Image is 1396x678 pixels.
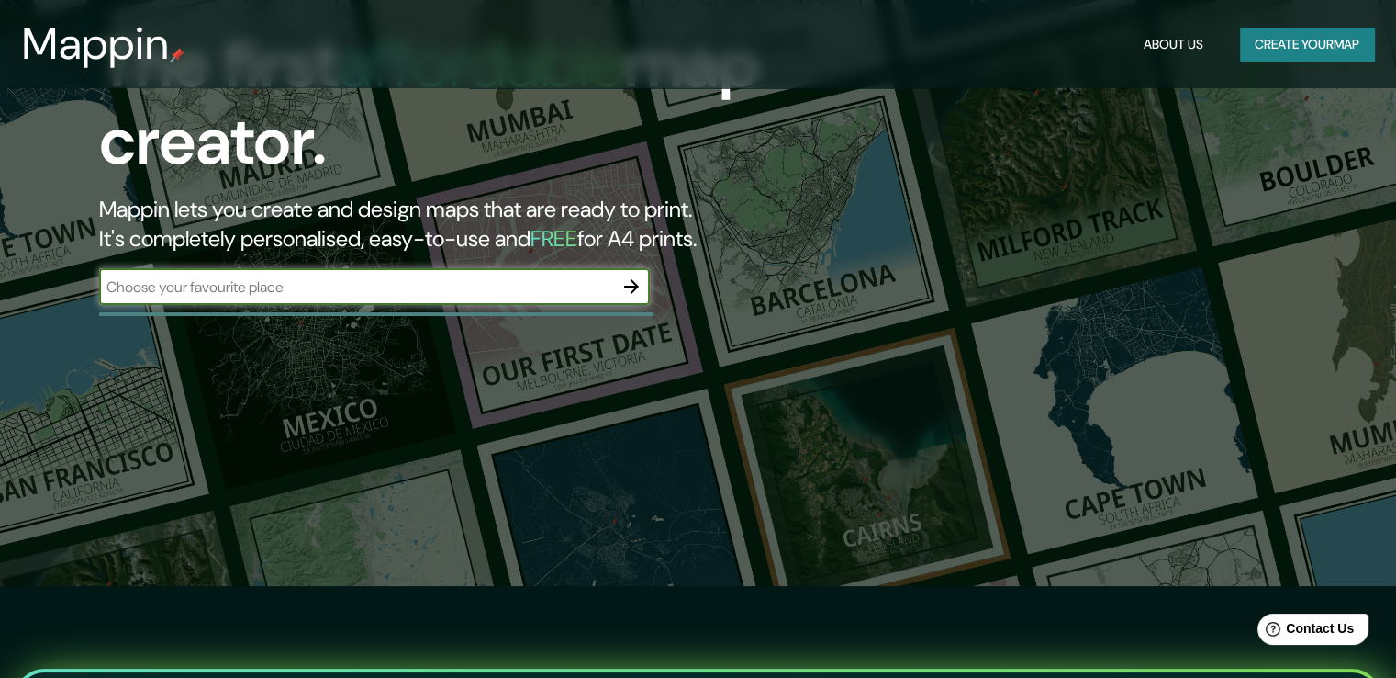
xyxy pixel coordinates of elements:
[170,48,184,62] img: mappin-pin
[1240,28,1374,62] button: Create yourmap
[1233,606,1376,658] iframe: Help widget launcher
[99,26,798,195] h1: The first map creator.
[99,195,798,254] h2: Mappin lets you create and design maps that are ready to print. It's completely personalised, eas...
[22,18,170,70] h3: Mappin
[1136,28,1211,62] button: About Us
[99,277,613,298] input: Choose your favourite place
[530,224,577,253] h5: FREE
